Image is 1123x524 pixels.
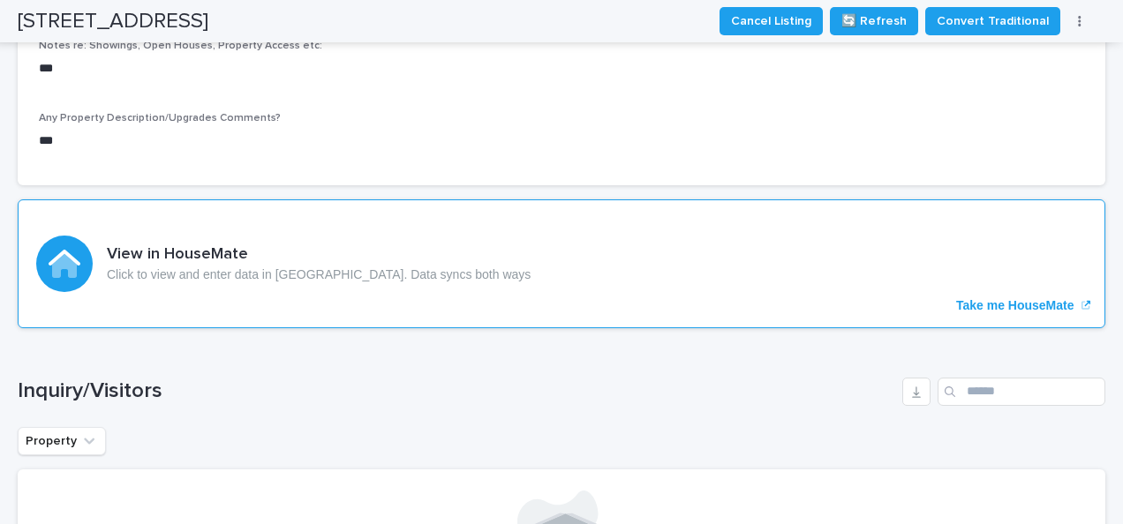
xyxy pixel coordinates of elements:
[39,113,281,124] span: Any Property Description/Upgrades Comments?
[925,7,1060,35] button: Convert Traditional
[841,12,907,30] span: 🔄 Refresh
[107,245,531,265] h3: View in HouseMate
[830,7,918,35] button: 🔄 Refresh
[731,12,811,30] span: Cancel Listing
[18,378,895,404] h1: Inquiry/Visitors
[720,7,823,35] button: Cancel Listing
[39,41,322,51] span: Notes re: Showings, Open Houses, Property Access etc:
[18,427,106,455] button: Property
[107,267,531,282] p: Click to view and enter data in [GEOGRAPHIC_DATA]. Data syncs both ways
[18,9,208,34] h2: [STREET_ADDRESS]
[937,12,1049,30] span: Convert Traditional
[18,199,1105,328] a: Take me HouseMate
[938,378,1105,406] input: Search
[956,298,1074,313] p: Take me HouseMate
